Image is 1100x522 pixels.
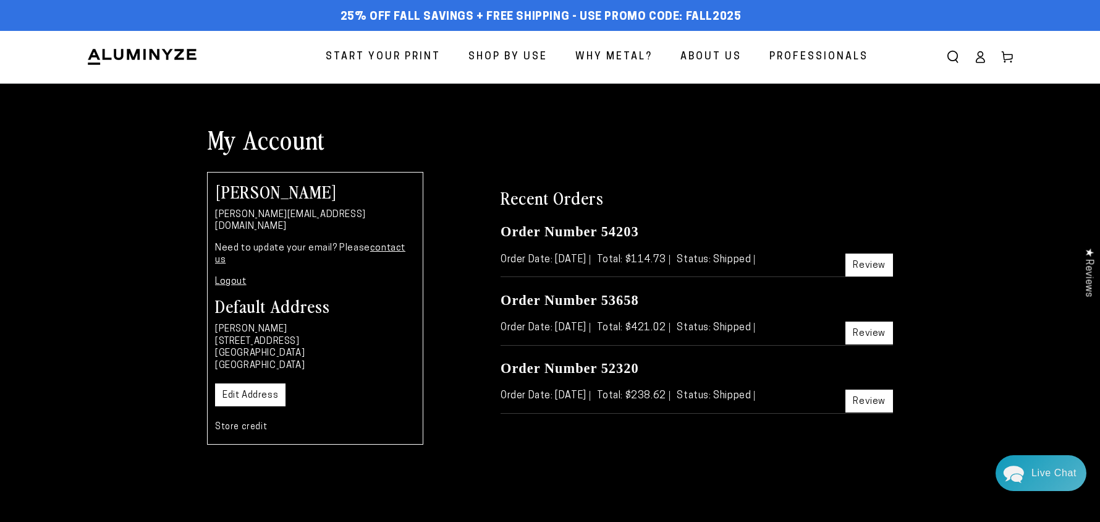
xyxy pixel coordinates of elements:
p: Need to update your email? Please [215,242,415,267]
h2: [PERSON_NAME] [215,182,415,200]
span: Status: Shipped [677,323,755,333]
span: Professionals [769,48,868,66]
span: Why Metal? [575,48,653,66]
a: About Us [671,41,751,74]
a: Shop By Use [459,41,557,74]
div: Contact Us Directly [1031,455,1077,491]
span: Status: Shipped [677,255,755,265]
a: Review [845,254,893,276]
p: [PERSON_NAME] [STREET_ADDRESS] [GEOGRAPHIC_DATA] [GEOGRAPHIC_DATA] [215,323,415,372]
span: Total: $421.02 [597,323,669,333]
h1: My Account [207,123,893,155]
a: Order Number 52320 [501,361,639,376]
span: 25% off FALL Savings + Free Shipping - Use Promo Code: FALL2025 [341,11,742,24]
img: Aluminyze [87,48,198,66]
div: Click to open Judge.me floating reviews tab [1077,238,1100,307]
a: Review [845,390,893,413]
a: Professionals [760,41,878,74]
a: Why Metal? [566,41,662,74]
a: Edit Address [215,383,286,406]
span: About Us [680,48,742,66]
a: Store credit [215,422,267,432]
span: Status: Shipped [677,391,755,401]
a: Order Number 53658 [501,293,639,308]
a: Order Number 54203 [501,224,639,239]
a: Logout [215,277,247,286]
span: Order Date: [DATE] [501,255,590,265]
a: Start Your Print [316,41,450,74]
span: Shop By Use [468,48,548,66]
a: Review [845,322,893,344]
p: [PERSON_NAME][EMAIL_ADDRESS][DOMAIN_NAME] [215,209,415,233]
span: Start Your Print [326,48,441,66]
span: Order Date: [DATE] [501,323,590,333]
span: Total: $238.62 [597,391,669,401]
h3: Default Address [215,297,415,314]
span: Total: $114.73 [597,255,669,265]
span: Order Date: [DATE] [501,391,590,401]
div: Chat widget toggle [996,455,1086,491]
h2: Recent Orders [501,186,893,208]
summary: Search our site [939,43,967,71]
